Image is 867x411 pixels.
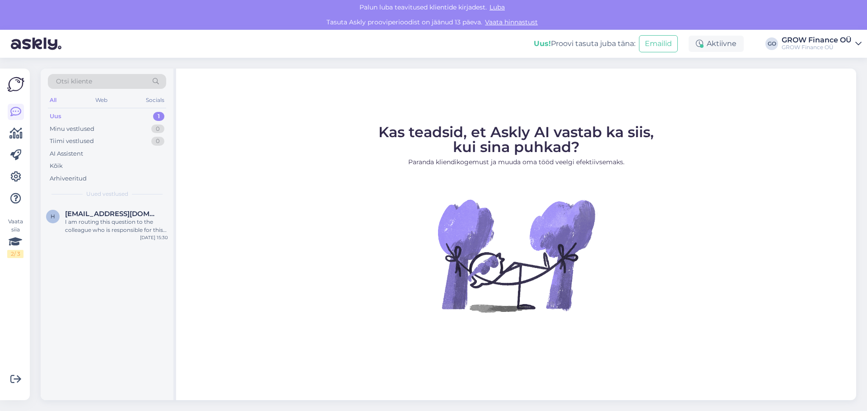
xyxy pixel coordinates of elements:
[487,3,508,11] span: Luba
[86,190,128,198] span: Uued vestlused
[378,157,654,167] p: Paranda kliendikogemust ja muuda oma tööd veelgi efektiivsemaks.
[689,36,744,52] div: Aktiivne
[65,210,159,218] span: helari.pallas@grow.ee
[7,76,24,93] img: Askly Logo
[140,234,168,241] div: [DATE] 15:30
[48,94,58,106] div: All
[639,35,678,52] button: Emailid
[534,38,635,49] div: Proovi tasuta juba täna:
[56,77,92,86] span: Otsi kliente
[7,250,23,258] div: 2 / 3
[144,94,166,106] div: Socials
[7,217,23,258] div: Vaata siia
[782,37,852,44] div: GROW Finance OÜ
[151,137,164,146] div: 0
[151,125,164,134] div: 0
[50,125,94,134] div: Minu vestlused
[765,37,778,50] div: GO
[534,39,551,48] b: Uus!
[782,44,852,51] div: GROW Finance OÜ
[782,37,862,51] a: GROW Finance OÜGROW Finance OÜ
[50,112,61,121] div: Uus
[50,162,63,171] div: Kõik
[435,174,597,337] img: No Chat active
[50,137,94,146] div: Tiimi vestlused
[51,213,55,220] span: h
[153,112,164,121] div: 1
[93,94,109,106] div: Web
[50,149,83,158] div: AI Assistent
[50,174,87,183] div: Arhiveeritud
[65,218,168,234] div: I am routing this question to the colleague who is responsible for this topic. The reply might ta...
[482,18,541,26] a: Vaata hinnastust
[378,123,654,156] span: Kas teadsid, et Askly AI vastab ka siis, kui sina puhkad?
